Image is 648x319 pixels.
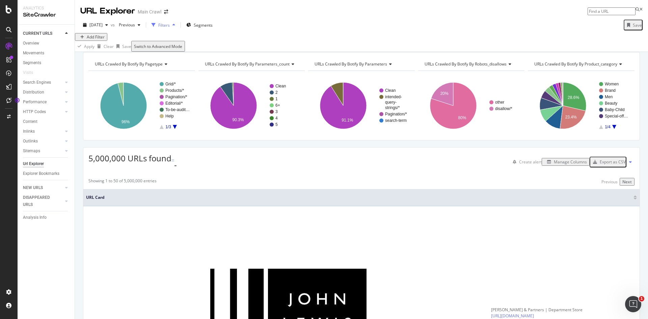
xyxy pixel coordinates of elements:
[165,82,176,87] text: Grid/*
[23,170,70,177] a: Explorer Bookmarks
[23,118,70,125] a: Content
[194,22,213,28] span: Segments
[164,9,168,14] div: arrow-right-arrow-left
[23,5,69,11] div: Analytics
[620,178,634,186] button: Next
[519,159,542,165] div: Create alert
[165,114,174,119] text: Help
[205,61,290,67] span: URLs Crawled By Botify By parameters_count
[624,20,643,30] button: Save
[134,44,182,49] div: Switch to Advanced Mode
[131,41,185,52] button: Switch to Advanced Mode
[605,101,617,106] text: Beauty
[308,76,415,135] svg: A chart.
[313,59,409,70] h4: URLs Crawled By Botify By parameters
[633,22,642,28] div: Save
[510,157,542,167] button: Create alert
[275,90,278,95] text: 2
[80,20,111,30] button: [DATE]
[23,30,63,37] a: CURRENT URLS
[23,194,63,208] a: DISAPPEARED URLS
[116,22,135,28] span: Previous
[491,313,534,319] a: [URL][DOMAIN_NAME]
[23,184,43,191] div: NEW URLS
[94,41,114,52] button: Clear
[275,103,280,108] text: 6+
[385,118,407,123] text: search-term
[23,138,38,145] div: Outlinks
[23,89,44,96] div: Distribution
[23,118,37,125] div: Content
[275,116,278,121] text: 4
[93,59,189,70] h4: URLs Crawled By Botify By pagetype
[495,107,512,111] text: disallow/*
[149,20,178,30] button: Filters
[165,88,184,93] text: Products/*
[86,194,632,201] span: URL Card
[528,76,634,135] svg: A chart.
[23,148,63,155] a: Sitemaps
[232,118,244,123] text: 90.3%
[23,194,57,208] div: DISAPPEARED URLS
[533,59,628,70] h4: URLs Crawled By Botify By product_category
[122,120,130,125] text: 96%
[418,76,525,135] svg: A chart.
[599,179,620,185] button: Previous
[605,88,616,93] text: Brand
[23,99,47,106] div: Performance
[165,95,187,100] text: Pagination/*
[385,95,402,100] text: intended-
[495,100,504,105] text: other
[23,108,63,115] a: HTTP Codes
[605,125,611,130] text: 1/4
[165,108,190,112] text: To-be-audit…
[554,159,587,165] div: Manage Columns
[565,115,577,120] text: 23.4%
[440,91,448,96] text: 20%
[625,296,641,312] iframe: Intercom live chat
[88,153,171,164] span: 5,000,000 URLs found
[75,33,107,41] button: Add Filter
[95,61,163,67] span: URLs Crawled By Botify By pagetype
[23,40,39,47] div: Overview
[165,125,171,130] text: 1/3
[590,157,626,167] button: Export as CSV
[88,178,157,186] div: Showing 1 to 50 of 5,000,000 entries
[23,214,47,221] div: Analysis Info
[588,7,636,15] input: Find a URL
[116,20,143,30] button: Previous
[425,61,507,67] span: URLs Crawled By Botify By robots_disallows
[14,97,20,103] div: Tooltip anchor
[23,40,70,47] a: Overview
[458,116,466,121] text: 80%
[23,79,51,86] div: Search Engines
[23,11,69,19] div: SiteCrawler
[84,44,94,49] div: Apply
[605,108,625,112] text: Baby-Child
[275,84,286,89] text: Clean
[104,44,114,49] div: Clear
[639,296,644,301] span: 1
[534,61,617,67] span: URLs Crawled By Botify By product_category
[23,148,40,155] div: Sitemaps
[23,69,33,76] div: Visits
[158,22,170,28] div: Filters
[114,41,131,52] button: Save
[601,179,618,185] div: Previous
[23,30,52,37] div: CURRENT URLS
[174,159,177,171] div: -
[23,184,63,191] a: NEW URLS
[122,44,131,49] div: Save
[275,97,278,102] text: 1
[23,79,63,86] a: Search Engines
[23,59,41,67] div: Segments
[23,160,70,167] a: Url Explorer
[23,89,63,96] a: Distribution
[87,34,105,40] div: Add Filter
[88,76,195,135] div: A chart.
[600,159,626,165] div: Export as CSV
[605,95,613,100] text: Men
[138,8,161,15] div: Main Crawl
[23,69,40,76] a: Visits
